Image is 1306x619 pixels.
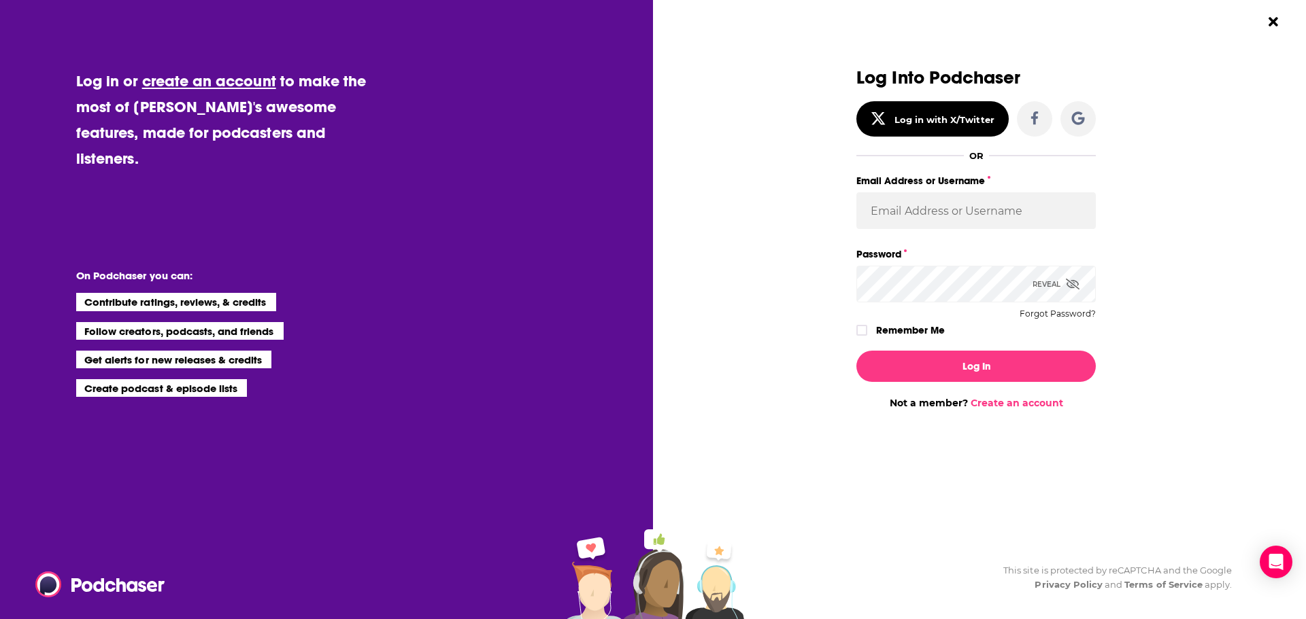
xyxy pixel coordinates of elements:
[76,293,276,311] li: Contribute ratings, reviews, & credits
[856,101,1009,137] button: Log in with X/Twitter
[76,269,348,282] li: On Podchaser you can:
[856,245,1096,263] label: Password
[856,397,1096,409] div: Not a member?
[35,571,155,597] a: Podchaser - Follow, Share and Rate Podcasts
[971,397,1063,409] a: Create an account
[1033,266,1079,302] div: Reveal
[1035,579,1103,590] a: Privacy Policy
[76,351,271,368] li: Get alerts for new releases & credits
[992,563,1232,592] div: This site is protected by reCAPTCHA and the Google and apply.
[856,172,1096,190] label: Email Address or Username
[76,322,284,340] li: Follow creators, podcasts, and friends
[856,68,1096,88] h3: Log Into Podchaser
[1260,9,1286,35] button: Close Button
[142,71,276,90] a: create an account
[76,379,247,397] li: Create podcast & episode lists
[856,351,1096,382] button: Log In
[1124,579,1203,590] a: Terms of Service
[1020,309,1096,319] button: Forgot Password?
[1260,546,1292,578] div: Open Intercom Messenger
[894,114,994,125] div: Log in with X/Twitter
[35,571,166,597] img: Podchaser - Follow, Share and Rate Podcasts
[876,321,945,339] label: Remember Me
[856,192,1096,229] input: Email Address or Username
[969,150,984,161] div: OR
